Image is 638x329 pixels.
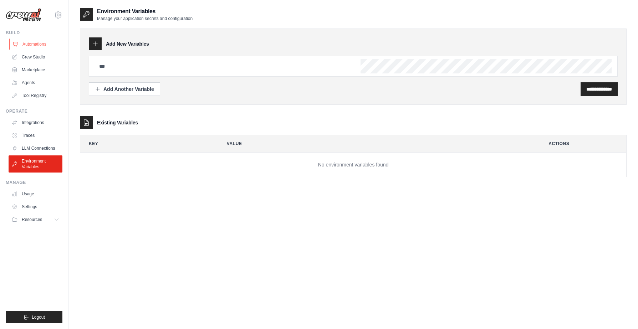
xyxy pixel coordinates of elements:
a: Settings [9,201,62,212]
button: Logout [6,311,62,323]
a: Traces [9,130,62,141]
a: Marketplace [9,64,62,76]
a: Automations [9,38,63,50]
a: LLM Connections [9,143,62,154]
div: Add Another Variable [95,86,154,93]
a: Crew Studio [9,51,62,63]
th: Value [218,135,534,152]
h2: Environment Variables [97,7,193,16]
a: Agents [9,77,62,88]
div: Build [6,30,62,36]
th: Actions [540,135,626,152]
h3: Add New Variables [106,40,149,47]
th: Key [80,135,213,152]
a: Environment Variables [9,155,62,173]
h3: Existing Variables [97,119,138,126]
span: Resources [22,217,42,222]
a: Usage [9,188,62,200]
span: Logout [32,314,45,320]
p: Manage your application secrets and configuration [97,16,193,21]
div: Operate [6,108,62,114]
td: No environment variables found [80,153,626,177]
img: Logo [6,8,41,22]
div: Manage [6,180,62,185]
a: Integrations [9,117,62,128]
button: Add Another Variable [89,82,160,96]
button: Resources [9,214,62,225]
a: Tool Registry [9,90,62,101]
